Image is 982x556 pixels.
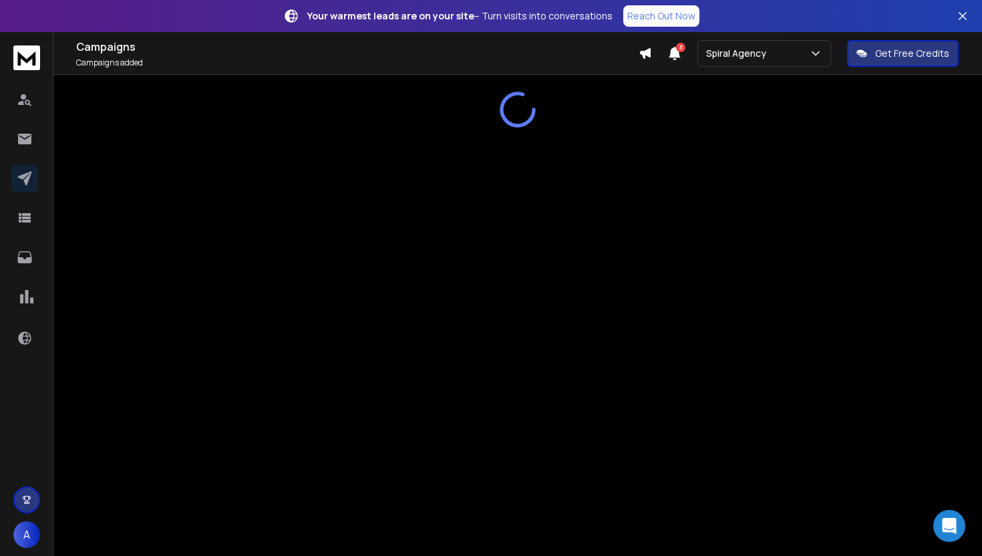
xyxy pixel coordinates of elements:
[933,510,965,542] div: Open Intercom Messenger
[623,5,699,27] a: Reach Out Now
[706,47,772,60] p: Spiral Agency
[307,9,613,23] p: – Turn visits into conversations
[307,9,474,22] strong: Your warmest leads are on your site
[76,57,639,68] p: Campaigns added
[13,521,40,548] button: A
[847,40,959,67] button: Get Free Credits
[13,45,40,70] img: logo
[676,43,685,52] span: 3
[627,9,695,23] p: Reach Out Now
[875,47,949,60] p: Get Free Credits
[76,39,639,55] h1: Campaigns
